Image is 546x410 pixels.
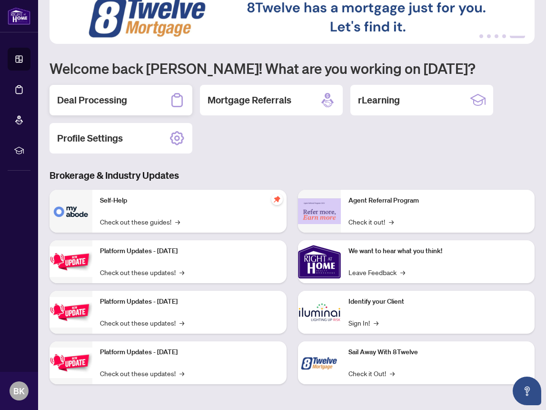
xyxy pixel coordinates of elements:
span: → [400,267,405,277]
img: Sail Away With 8Twelve [298,341,341,384]
span: → [179,368,184,379]
a: Check out these guides!→ [100,216,180,227]
button: 3 [495,34,498,38]
span: → [374,318,378,328]
img: Agent Referral Program [298,198,341,225]
span: pushpin [271,194,283,205]
span: → [175,216,180,227]
img: Platform Updates - July 21, 2025 [50,246,92,277]
h2: rLearning [358,93,400,107]
img: We want to hear what you think! [298,240,341,283]
button: 2 [487,34,491,38]
img: Platform Updates - July 8, 2025 [50,297,92,327]
button: 4 [502,34,506,38]
p: Self-Help [100,195,279,206]
p: Platform Updates - [DATE] [100,347,279,358]
img: logo [8,7,30,25]
a: Check out these updates!→ [100,318,184,328]
a: Check out these updates!→ [100,368,184,379]
h3: Brokerage & Industry Updates [50,169,535,182]
img: Self-Help [50,190,92,233]
p: Sail Away With 8Twelve [348,347,527,358]
span: → [179,267,184,277]
h2: Profile Settings [57,132,123,145]
p: Agent Referral Program [348,195,527,206]
button: 5 [510,34,525,38]
a: Check out these updates!→ [100,267,184,277]
img: Identify your Client [298,291,341,334]
p: We want to hear what you think! [348,246,527,256]
a: Sign In!→ [348,318,378,328]
span: BK [13,384,25,398]
a: Leave Feedback→ [348,267,405,277]
p: Identify your Client [348,297,527,307]
h2: Deal Processing [57,93,127,107]
a: Check it Out!→ [348,368,395,379]
button: Open asap [513,377,541,405]
p: Platform Updates - [DATE] [100,297,279,307]
h1: Welcome back [PERSON_NAME]! What are you working on [DATE]? [50,59,535,77]
span: → [179,318,184,328]
span: → [389,216,394,227]
img: Platform Updates - June 23, 2025 [50,348,92,378]
p: Platform Updates - [DATE] [100,246,279,256]
span: → [390,368,395,379]
h2: Mortgage Referrals [208,93,291,107]
button: 1 [479,34,483,38]
a: Check it out!→ [348,216,394,227]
